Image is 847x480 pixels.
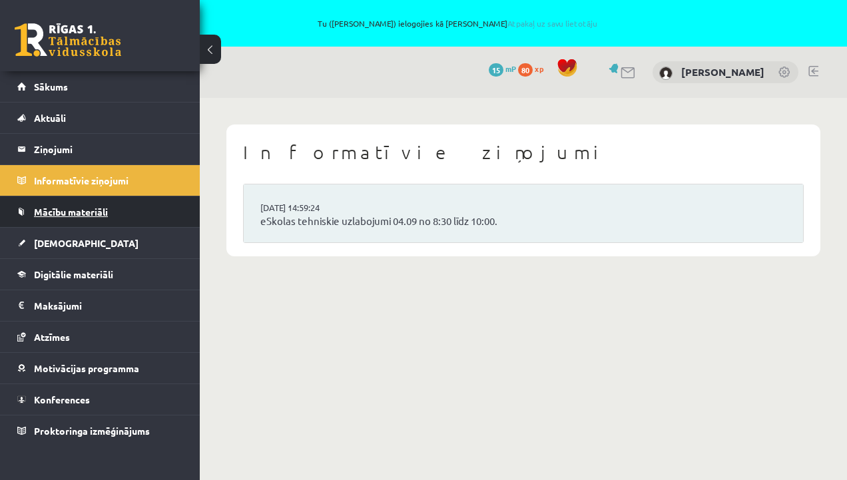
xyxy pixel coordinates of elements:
span: Proktoringa izmēģinājums [34,425,150,437]
span: Konferences [34,393,90,405]
a: 80 xp [518,63,550,74]
span: 80 [518,63,533,77]
h1: Informatīvie ziņojumi [243,141,804,164]
span: Tu ([PERSON_NAME]) ielogojies kā [PERSON_NAME] [153,19,762,27]
a: Atzīmes [17,322,183,352]
legend: Ziņojumi [34,134,183,164]
a: Informatīvie ziņojumi [17,165,183,196]
a: Motivācijas programma [17,353,183,383]
a: Rīgas 1. Tālmācības vidusskola [15,23,121,57]
a: Digitālie materiāli [17,259,183,290]
a: [PERSON_NAME] [681,65,764,79]
span: Atzīmes [34,331,70,343]
a: eSkolas tehniskie uzlabojumi 04.09 no 8:30 līdz 10:00. [260,214,786,229]
img: Alisa Griščuka [659,67,673,80]
span: Sākums [34,81,68,93]
legend: Informatīvie ziņojumi [34,165,183,196]
a: Sākums [17,71,183,102]
a: 15 mP [489,63,516,74]
span: mP [505,63,516,74]
a: [DATE] 14:59:24 [260,201,360,214]
a: Maksājumi [17,290,183,321]
span: Digitālie materiāli [34,268,113,280]
span: Mācību materiāli [34,206,108,218]
span: [DEMOGRAPHIC_DATA] [34,237,139,249]
a: Ziņojumi [17,134,183,164]
legend: Maksājumi [34,290,183,321]
span: Motivācijas programma [34,362,139,374]
span: xp [535,63,543,74]
span: Aktuāli [34,112,66,124]
a: Proktoringa izmēģinājums [17,415,183,446]
a: [DEMOGRAPHIC_DATA] [17,228,183,258]
a: Mācību materiāli [17,196,183,227]
a: Konferences [17,384,183,415]
a: Atpakaļ uz savu lietotāju [507,18,597,29]
span: 15 [489,63,503,77]
a: Aktuāli [17,103,183,133]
